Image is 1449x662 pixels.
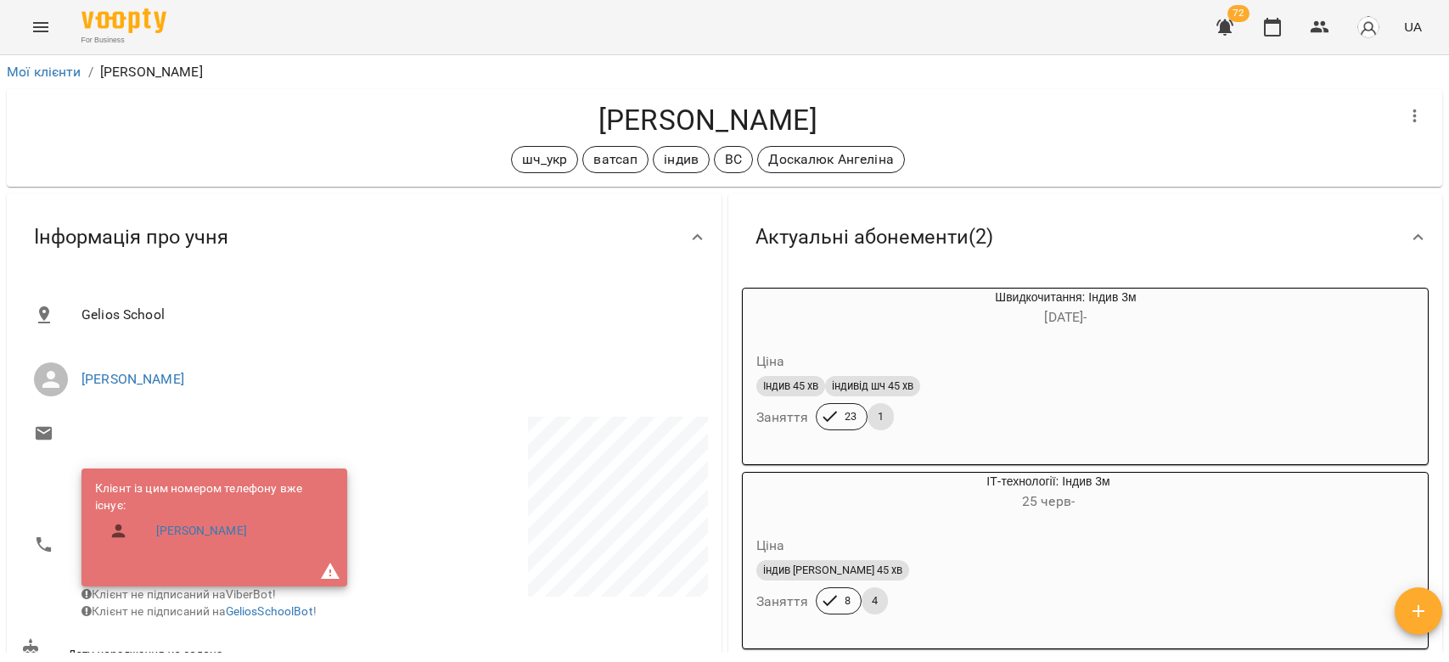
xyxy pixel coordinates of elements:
span: 1 [868,409,894,424]
p: ВС [725,149,742,170]
span: Індив 45 хв [756,379,825,394]
span: [DATE] - [1044,309,1087,325]
div: ватсап [582,146,649,173]
h6: Заняття [756,406,809,429]
span: Клієнт не підписаний на ViberBot! [81,587,276,601]
span: Клієнт не підписаний на ! [81,604,317,618]
img: avatar_s.png [1356,15,1380,39]
div: Швидкочитання: Індив 3м [824,289,1308,329]
a: [PERSON_NAME] [156,523,247,540]
h4: [PERSON_NAME] [20,103,1395,137]
h6: Ціна [756,350,785,373]
div: ІТ-технології: Індив 3м [824,473,1273,513]
p: ватсап [593,149,637,170]
h6: Ціна [756,534,785,558]
span: For Business [81,35,166,46]
span: індив [PERSON_NAME] 45 хв [756,563,909,578]
span: 72 [1227,5,1250,22]
span: 4 [862,593,888,609]
div: ВС [714,146,753,173]
button: Menu [20,7,61,48]
h6: Заняття [756,590,809,614]
span: Інформація про учня [34,224,228,250]
button: ІТ-технології: Індив 3м25 черв- Цінаіндив [PERSON_NAME] 45 хвЗаняття84 [743,473,1273,635]
img: Voopty Logo [81,8,166,33]
ul: Клієнт із цим номером телефону вже існує: [95,480,334,554]
div: Швидкочитання: Індив 3м [743,289,824,329]
li: / [88,62,93,82]
button: Швидкочитання: Індив 3м[DATE]- ЦінаІндив 45 хвіндивід шч 45 хвЗаняття231 [743,289,1308,451]
button: UA [1397,11,1429,42]
span: Актуальні абонементи ( 2 ) [755,224,993,250]
a: GeliosSchoolBot [226,604,313,618]
div: Актуальні абонементи(2) [728,194,1443,281]
span: Gelios School [81,305,694,325]
nav: breadcrumb [7,62,1442,82]
span: 25 черв - [1022,493,1075,509]
div: ІТ-технології: Індив 3м [743,473,824,513]
a: Мої клієнти [7,64,81,80]
span: 8 [834,593,861,609]
a: [PERSON_NAME] [81,371,184,387]
span: 23 [834,409,867,424]
div: Інформація про учня [7,194,722,281]
span: UA [1404,18,1422,36]
span: індивід шч 45 хв [825,379,920,394]
div: Доскалюк Ангеліна [757,146,905,173]
p: [PERSON_NAME] [100,62,203,82]
p: Доскалюк Ангеліна [768,149,894,170]
p: шч_укр [522,149,568,170]
p: індив [664,149,699,170]
div: індив [653,146,710,173]
div: шч_укр [511,146,579,173]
